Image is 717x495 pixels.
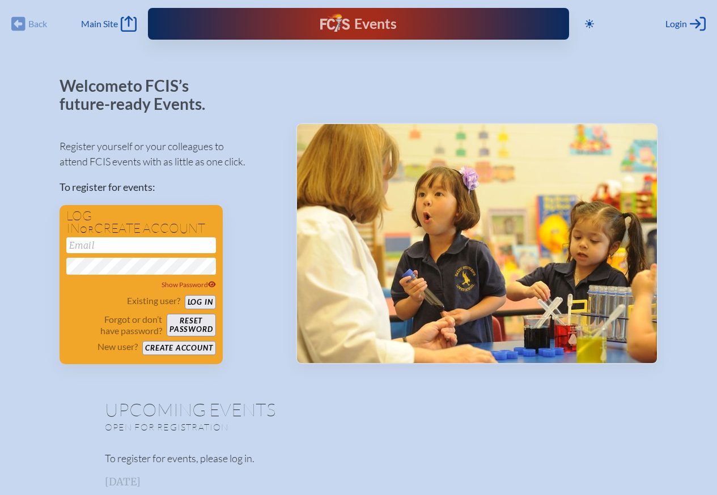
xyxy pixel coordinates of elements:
[167,314,215,336] button: Resetpassword
[97,341,138,352] p: New user?
[297,124,657,363] img: Events
[105,421,404,433] p: Open for registration
[66,314,163,336] p: Forgot or don’t have password?
[105,400,613,419] h1: Upcoming Events
[271,14,446,34] div: FCIS Events — Future ready
[60,139,278,169] p: Register yourself or your colleagues to attend FCIS events with as little as one click.
[66,210,216,235] h1: Log in create account
[80,224,94,235] span: or
[162,280,216,289] span: Show Password
[185,295,216,309] button: Log in
[105,476,613,488] h3: [DATE]
[81,16,137,32] a: Main Site
[81,18,118,29] span: Main Site
[66,237,216,253] input: Email
[142,341,215,355] button: Create account
[105,451,613,466] p: To register for events, please log in.
[127,295,180,306] p: Existing user?
[665,18,687,29] span: Login
[60,77,218,113] p: Welcome to FCIS’s future-ready Events.
[60,180,278,195] p: To register for events:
